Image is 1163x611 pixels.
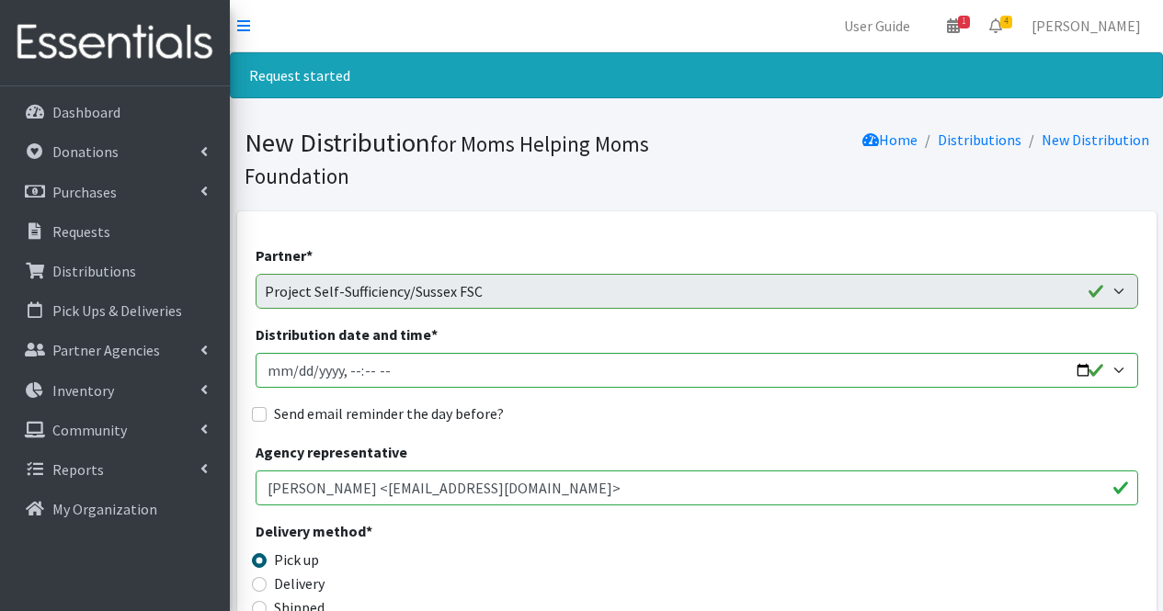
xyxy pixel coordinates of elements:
abbr: required [306,246,313,265]
label: Agency representative [256,441,407,463]
a: My Organization [7,491,222,527]
p: Purchases [52,183,117,201]
legend: Delivery method [256,520,476,549]
img: HumanEssentials [7,12,222,74]
p: Pick Ups & Deliveries [52,301,182,320]
abbr: required [431,325,438,344]
label: Pick up [274,549,319,571]
p: Requests [52,222,110,241]
p: Inventory [52,381,114,400]
span: 1 [958,16,970,28]
label: Distribution date and time [256,323,438,345]
label: Delivery [274,572,325,594]
p: Donations [52,142,119,161]
small: for Moms Helping Moms Foundation [245,130,649,189]
a: 1 [932,7,975,44]
a: Inventory [7,372,222,409]
a: 4 [975,7,1017,44]
p: Distributions [52,262,136,280]
a: Community [7,412,222,448]
div: Request started [230,52,1163,98]
label: Send email reminder the day before? [274,402,504,424]
a: Requests [7,213,222,250]
a: Distributions [7,253,222,289]
a: Dashboard [7,94,222,130]
a: Home [862,130,918,149]
label: Partner [256,244,313,266]
p: Partner Agencies [52,341,160,359]
a: User Guide [829,7,925,44]
p: Dashboard [52,103,120,121]
p: Community [52,421,127,439]
a: [PERSON_NAME] [1017,7,1156,44]
abbr: required [366,522,372,540]
p: My Organization [52,500,157,518]
span: 4 [1000,16,1012,28]
a: Distributions [938,130,1021,149]
a: Donations [7,133,222,170]
a: Purchases [7,174,222,210]
p: Reports [52,460,104,479]
a: Reports [7,451,222,488]
a: Partner Agencies [7,332,222,368]
h1: New Distribution [245,127,690,190]
a: New Distribution [1042,130,1149,149]
a: Pick Ups & Deliveries [7,292,222,329]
